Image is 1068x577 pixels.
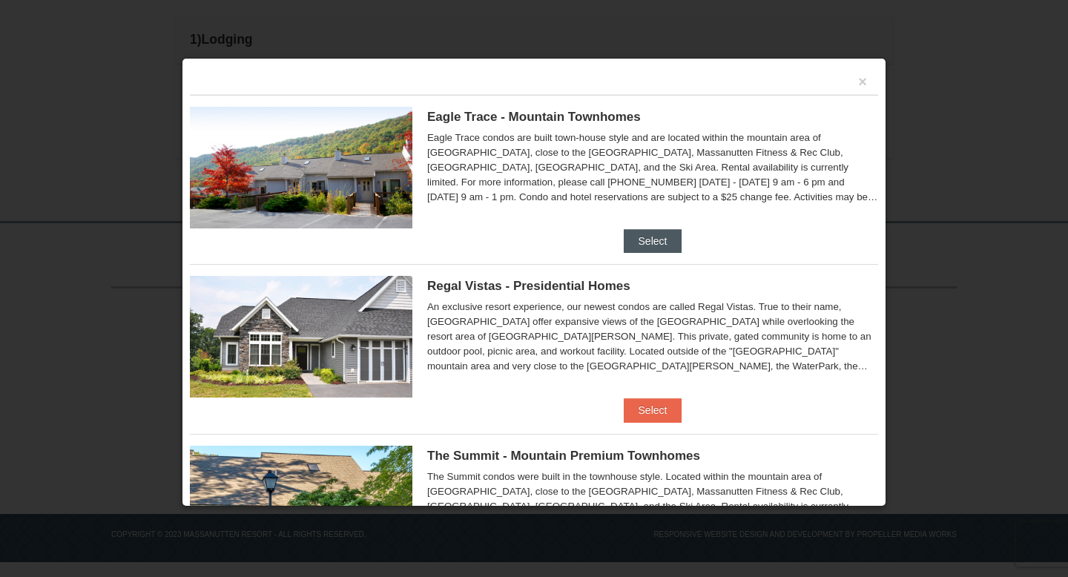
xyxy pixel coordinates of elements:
[190,276,412,398] img: 19218991-1-902409a9.jpg
[427,131,878,205] div: Eagle Trace condos are built town-house style and are located within the mountain area of [GEOGRA...
[624,229,682,253] button: Select
[427,300,878,374] div: An exclusive resort experience, our newest condos are called Regal Vistas. True to their name, [G...
[427,449,700,463] span: The Summit - Mountain Premium Townhomes
[624,398,682,422] button: Select
[858,74,867,89] button: ×
[190,446,412,567] img: 19219034-1-0eee7e00.jpg
[190,107,412,228] img: 19218983-1-9b289e55.jpg
[427,469,878,544] div: The Summit condos were built in the townhouse style. Located within the mountain area of [GEOGRAP...
[427,110,641,124] span: Eagle Trace - Mountain Townhomes
[427,279,630,293] span: Regal Vistas - Presidential Homes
